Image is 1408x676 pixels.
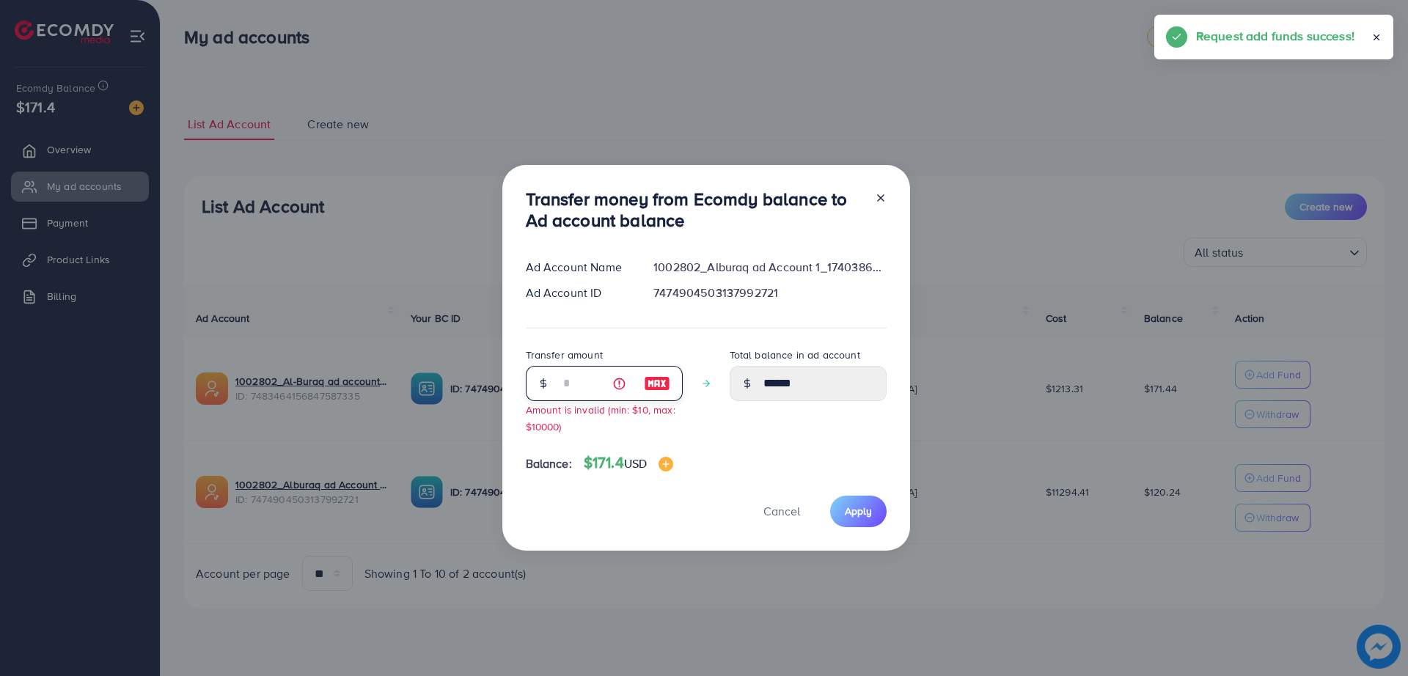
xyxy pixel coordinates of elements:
small: Amount is invalid (min: $10, max: $10000) [526,403,675,433]
div: Ad Account Name [514,259,642,276]
label: Transfer amount [526,348,603,362]
span: Apply [845,504,872,518]
span: Balance: [526,455,572,472]
h4: $171.4 [584,454,673,472]
label: Total balance in ad account [730,348,860,362]
img: image [644,375,670,392]
h3: Transfer money from Ecomdy balance to Ad account balance [526,188,863,231]
h5: Request add funds success! [1196,26,1354,45]
div: 7474904503137992721 [642,284,898,301]
div: Ad Account ID [514,284,642,301]
button: Apply [830,496,887,527]
img: image [659,457,673,471]
button: Cancel [745,496,818,527]
div: 1002802_Alburaq ad Account 1_1740386843243 [642,259,898,276]
span: USD [624,455,647,471]
span: Cancel [763,503,800,519]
